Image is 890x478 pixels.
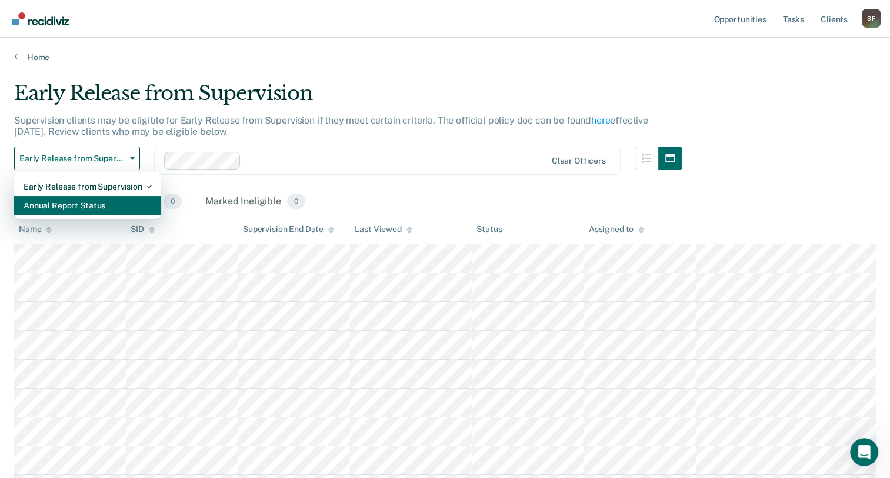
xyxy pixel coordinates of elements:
a: here [591,115,610,126]
iframe: Intercom live chat [850,438,878,466]
span: 0 [287,194,305,209]
div: Marked Ineligible0 [203,189,308,215]
div: S F [862,9,881,28]
span: 0 [164,194,182,209]
p: Supervision clients may be eligible for Early Release from Supervision if they meet certain crite... [14,115,648,137]
div: Annual Report Status [24,196,152,215]
div: Early Release from Supervision [24,177,152,196]
button: Early Release from Supervision [14,147,140,170]
div: Last Viewed [355,224,412,234]
span: Early Release from Supervision [19,154,125,164]
div: Assigned to [589,224,644,234]
div: Status [476,224,502,234]
div: SID [131,224,155,234]
a: Home [14,52,876,62]
div: Supervision End Date [243,224,334,234]
div: Name [19,224,52,234]
button: Profile dropdown button [862,9,881,28]
img: Recidiviz [12,12,69,25]
div: Early Release from Supervision [14,81,682,115]
div: Clear officers [552,156,606,166]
